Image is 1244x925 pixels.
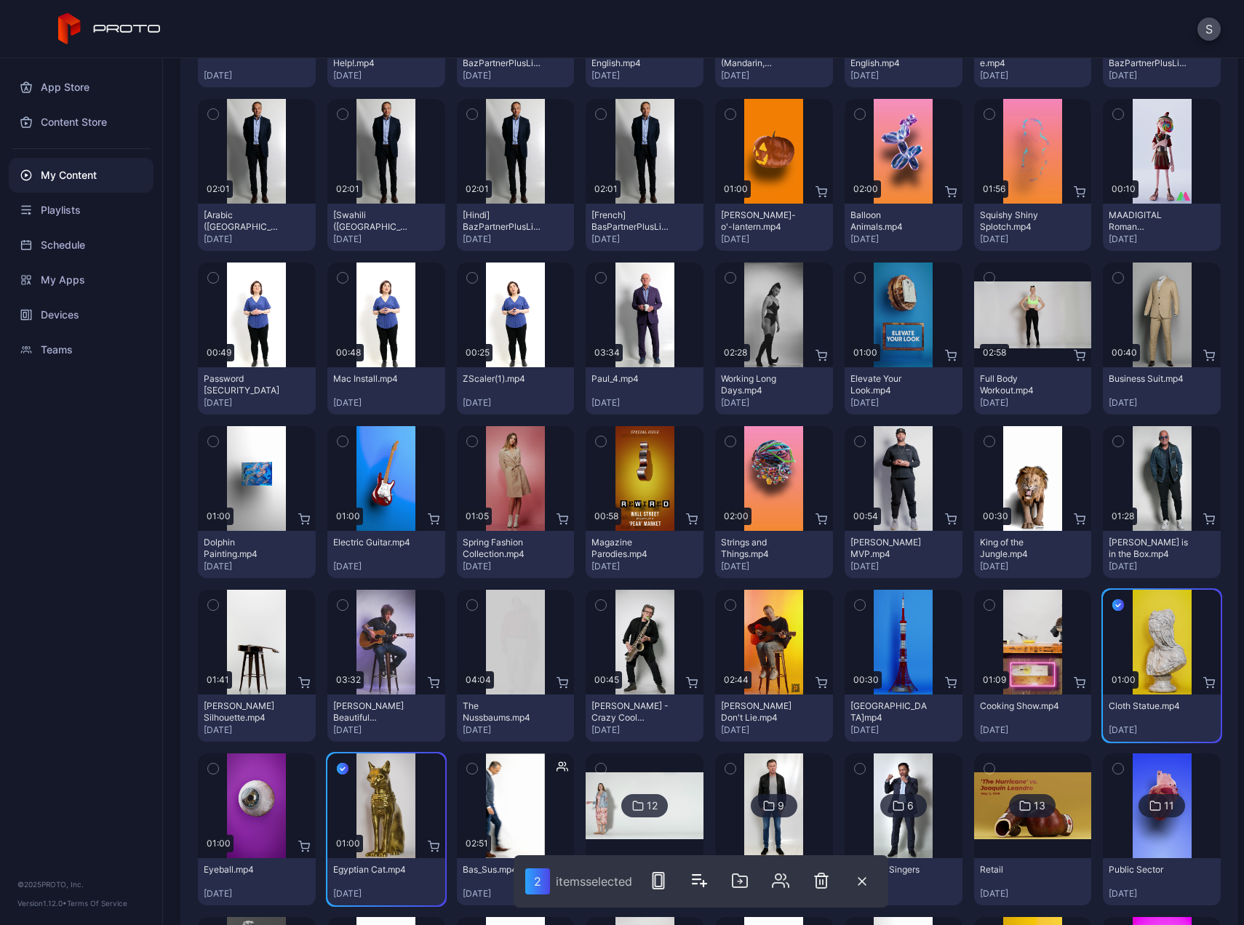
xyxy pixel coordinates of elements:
div: [DATE] [850,561,957,572]
div: [DATE] [980,397,1086,409]
div: Working Long Days.mp4 [721,373,801,396]
button: [PERSON_NAME] Don't Lie.mp4[DATE] [715,694,833,742]
div: Jack-o'-lantern.mp4 [721,209,801,233]
div: [DATE] [1109,70,1215,81]
button: Eyeball.mp4[DATE] [198,858,316,905]
div: Bas_Sus.mp4 [463,864,543,876]
div: Elevate Your Look.mp4 [850,373,930,396]
button: Retail[DATE] [974,858,1092,905]
div: 6 [907,799,914,812]
div: [DATE] [333,724,439,736]
button: S [1197,17,1221,41]
div: [DATE] [980,561,1086,572]
button: Athalie-English.mp4[DATE] [845,40,962,87]
button: [Arabic ([GEOGRAPHIC_DATA])] [French] BazPartnerPlusLive.mp4[DATE] [198,204,316,251]
button: Egyptian Cat.mp4[DATE] [327,858,445,905]
button: Squishy Shiny Splotch.mp4[DATE] [974,204,1092,251]
div: [DATE] [980,70,1086,81]
div: [DATE] [980,888,1086,900]
div: [DATE] [850,233,957,245]
div: [DATE] [1109,561,1215,572]
div: [DATE] [333,397,439,409]
a: Teams [9,332,153,367]
div: My Apps [9,263,153,297]
button: Password [SECURITY_DATA][DATE] [198,367,316,415]
button: Spring Fashion Collection.mp4[DATE] [457,531,575,578]
div: ZScaler(1).mp4 [463,373,543,385]
div: [DATE] [463,70,569,81]
button: [Swahili ([GEOGRAPHIC_DATA])] BazPartnerPlusLive.mp4[DATE] [327,204,445,251]
button: The Nussbaums.mp4[DATE] [457,694,575,742]
a: Playlists [9,193,153,228]
div: [DATE] [721,233,827,245]
div: [DATE] [721,561,827,572]
div: Billy Morrison's Beautiful Disaster.mp4 [333,700,413,724]
button: Bas_Sus.mp4[DATE] [457,858,575,905]
div: Mac Install.mp4 [333,373,413,385]
div: Electric Guitar.mp4 [333,537,413,548]
a: Content Store [9,105,153,140]
button: [GEOGRAPHIC_DATA]mp4[DATE] [845,694,962,742]
div: King of the Jungle.mp4 [980,537,1060,560]
button: ZScaler(1).mp4[DATE] [457,367,575,415]
div: [DATE] [463,397,569,409]
button: [PERSON_NAME] MVP.mp4[DATE] [845,531,962,578]
div: Squishy Shiny Splotch.mp4 [980,209,1060,233]
button: Magazine Parodies.mp4[DATE] [586,531,703,578]
div: item s selected [556,874,632,889]
button: BazPartnerPlusLive.mp4[DATE] [974,40,1092,87]
div: [DATE] [721,70,827,81]
div: [DATE] [850,397,957,409]
span: Version 1.12.0 • [17,899,67,908]
a: Devices [9,297,153,332]
div: [DATE] [1109,233,1215,245]
a: Terms Of Service [67,899,127,908]
button: Strings and Things.mp4[DATE] [715,531,833,578]
div: [DATE] [980,724,1086,736]
button: [PERSON_NAME]-o'-lantern.mp4[DATE] [715,204,833,251]
button: [DATE] [198,40,316,87]
div: [DATE] [463,888,569,900]
div: Billy Morrison's Silhouette.mp4 [204,700,284,724]
div: [DATE] [591,233,698,245]
div: [DATE] [591,724,698,736]
button: [PERSON_NAME] Beautiful Disaster.mp4[DATE] [327,694,445,742]
div: Password Reset.mp4 [204,373,284,396]
div: [Swahili (Tanzania)] BazPartnerPlusLive.mp4 [333,209,413,233]
button: Elevate Your Look.mp4[DATE] [845,367,962,415]
div: [DATE] [463,561,569,572]
div: [DATE] [333,561,439,572]
div: App Store [9,70,153,105]
button: Electric Guitar.mp4[DATE] [327,531,445,578]
div: [DATE] [980,233,1086,245]
button: Working Long Days.mp4[DATE] [715,367,833,415]
div: Howie Mandel is in the Box.mp4 [1109,537,1189,560]
button: [PERSON_NAME] - Crazy Cool Technology.mp4[DATE] [586,694,703,742]
div: [DATE] [333,888,439,900]
button: Monster - Help!.mp4[DATE] [327,40,445,87]
div: Magazine Parodies.mp4 [591,537,671,560]
div: Public Sector [1109,864,1189,876]
button: MAADIGITAL Roman ProtoBox.mp4[DATE] [1103,204,1221,251]
div: [DATE] [591,561,698,572]
div: [DATE] [591,397,698,409]
button: [Hindi] BazPartnerPlusLive.mp4[DATE] [457,204,575,251]
div: Dolphin Painting.mp4 [204,537,284,560]
div: [DATE] [850,724,957,736]
button: [PERSON_NAME] is in the Box.mp4[DATE] [1103,531,1221,578]
div: Eyeball.mp4 [204,864,284,876]
div: 11 [1164,799,1174,812]
div: My Content [9,158,153,193]
div: [DATE] [721,397,827,409]
div: Tokyo Tower.mp4 [850,700,930,724]
div: [DATE] [463,724,569,736]
button: Balloon Animals.mp4[DATE] [845,204,962,251]
button: [Chinese (Mandarin, Simplified)] Athalie-English.mp4[DATE] [715,40,833,87]
button: Dolphin Painting.mp4[DATE] [198,531,316,578]
div: Egyptian Cat.mp4 [333,864,413,876]
div: Cloth Statue.mp4 [1109,700,1189,712]
div: [DATE] [1109,888,1215,900]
